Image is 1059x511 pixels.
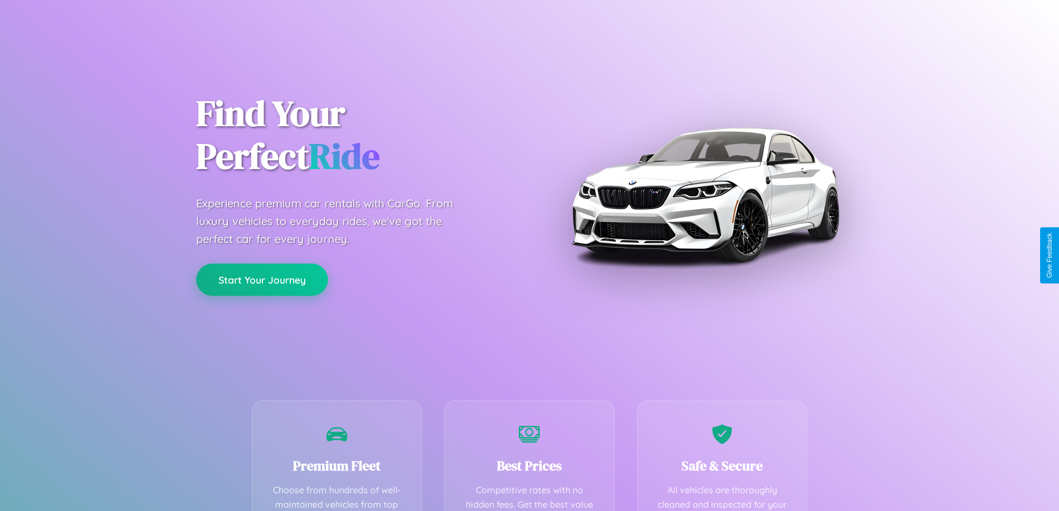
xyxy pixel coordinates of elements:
h1: Find Your Perfect [196,92,513,178]
h3: Premium Fleet [269,457,405,475]
p: Experience premium car rentals with CarGo. From luxury vehicles to everyday rides, we've got the ... [196,195,474,248]
h3: Best Prices [461,457,598,475]
h3: Safe & Secure [654,457,790,475]
button: Start Your Journey [196,264,328,296]
img: Premium BMW car rental vehicle [566,56,844,334]
span: Ride [309,132,380,180]
div: Give Feedback [1046,233,1053,278]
